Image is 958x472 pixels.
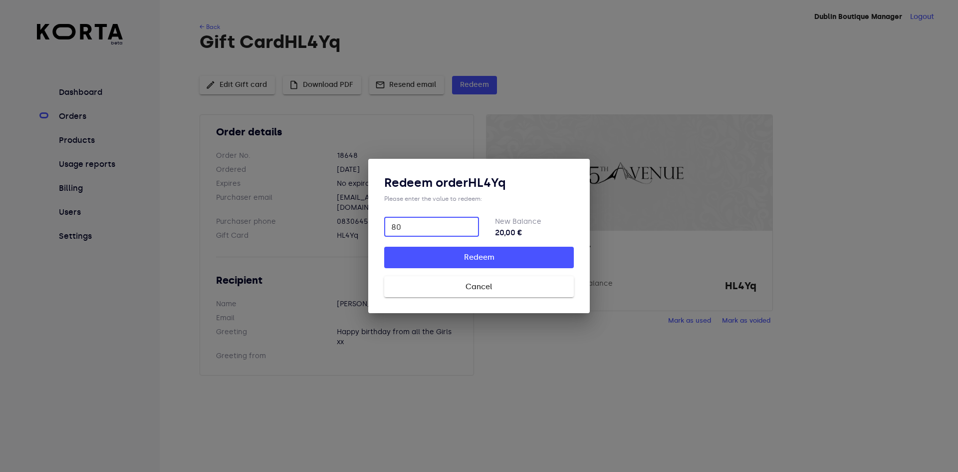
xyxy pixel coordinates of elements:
[495,227,574,239] strong: 20,00 €
[384,247,574,268] button: Redeem
[384,195,574,203] div: Please enter the value to redeem:
[400,280,558,293] span: Cancel
[384,175,574,191] h3: Redeem order HL4Yq
[384,276,574,297] button: Cancel
[495,217,541,226] label: New Balance
[400,251,558,264] span: Redeem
